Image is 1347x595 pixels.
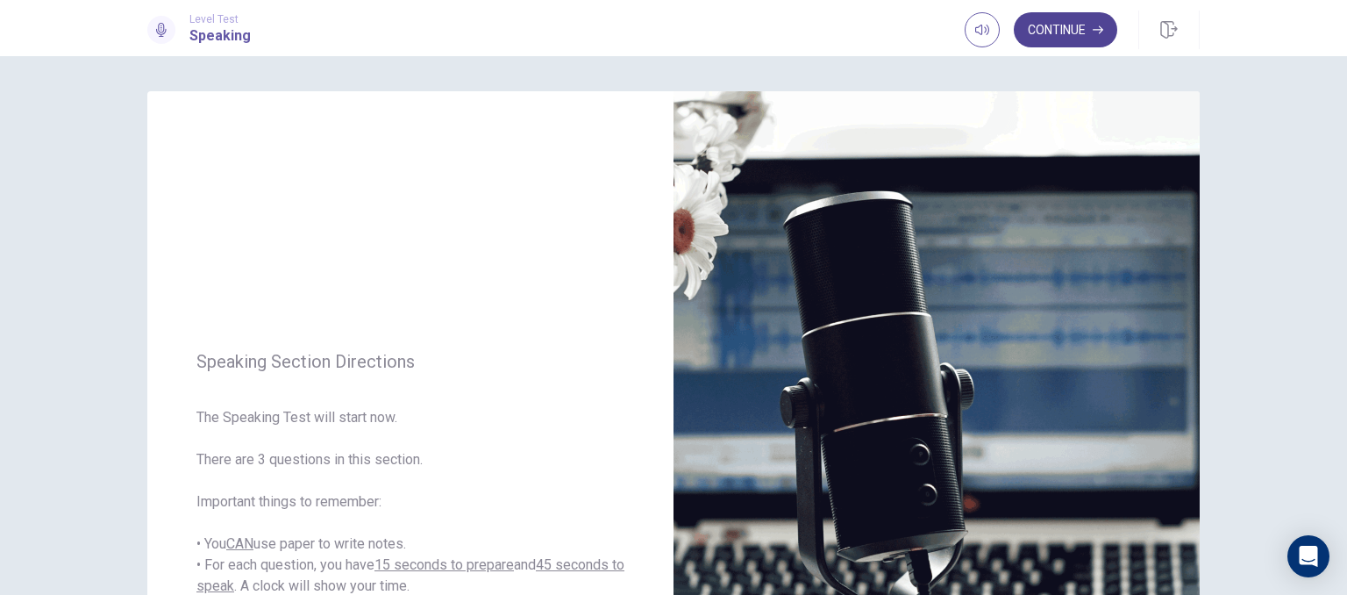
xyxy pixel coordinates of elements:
h1: Speaking [189,25,251,47]
button: Continue [1014,12,1117,47]
u: 15 seconds to prepare [374,556,514,573]
u: CAN [226,535,253,552]
div: Open Intercom Messenger [1287,535,1329,577]
span: Level Test [189,13,251,25]
span: Speaking Section Directions [196,351,624,372]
